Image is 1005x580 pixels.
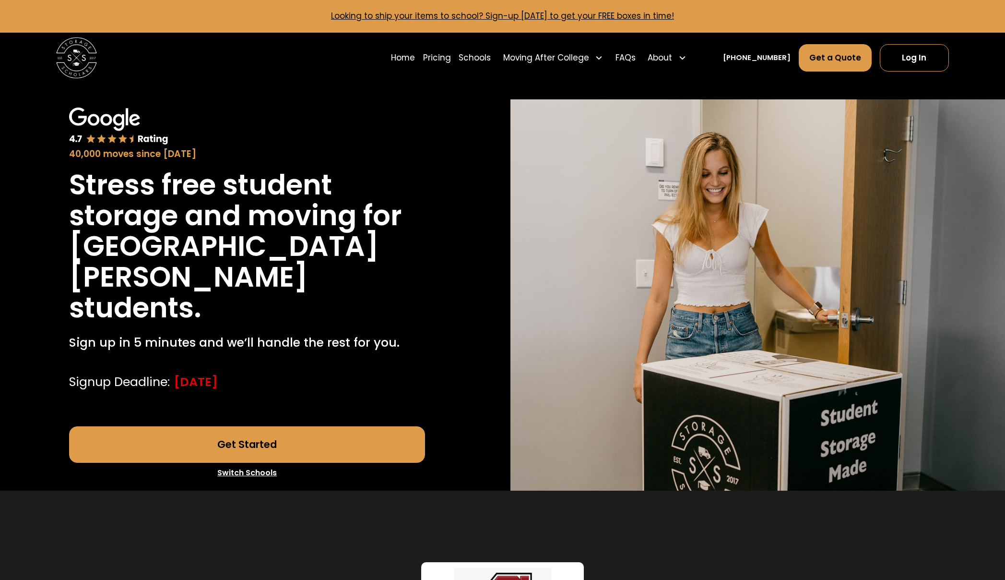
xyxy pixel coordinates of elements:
a: Pricing [423,44,451,72]
h1: students. [69,292,201,323]
img: Storage Scholars main logo [56,37,97,78]
a: Schools [459,44,491,72]
div: 40,000 moves since [DATE] [69,147,425,161]
a: Get Started [69,426,425,463]
a: Get a Quote [799,44,872,72]
div: Signup Deadline: [69,373,170,391]
h1: Stress free student storage and moving for [69,169,425,231]
h1: [GEOGRAPHIC_DATA][PERSON_NAME] [69,231,425,292]
div: [DATE] [174,373,218,391]
a: Looking to ship your items to school? Sign-up [DATE] to get your FREE boxes in time! [331,10,674,22]
a: Log In [880,44,949,72]
div: About [648,52,672,64]
div: Moving After College [503,52,589,64]
a: [PHONE_NUMBER] [723,52,791,63]
p: Sign up in 5 minutes and we’ll handle the rest for you. [69,333,400,351]
a: Switch Schools [69,463,425,483]
a: FAQs [615,44,636,72]
img: Storage Scholars will have everything waiting for you in your room when you arrive to campus. [510,99,1005,491]
img: Google 4.7 star rating [69,108,168,145]
a: Home [391,44,415,72]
